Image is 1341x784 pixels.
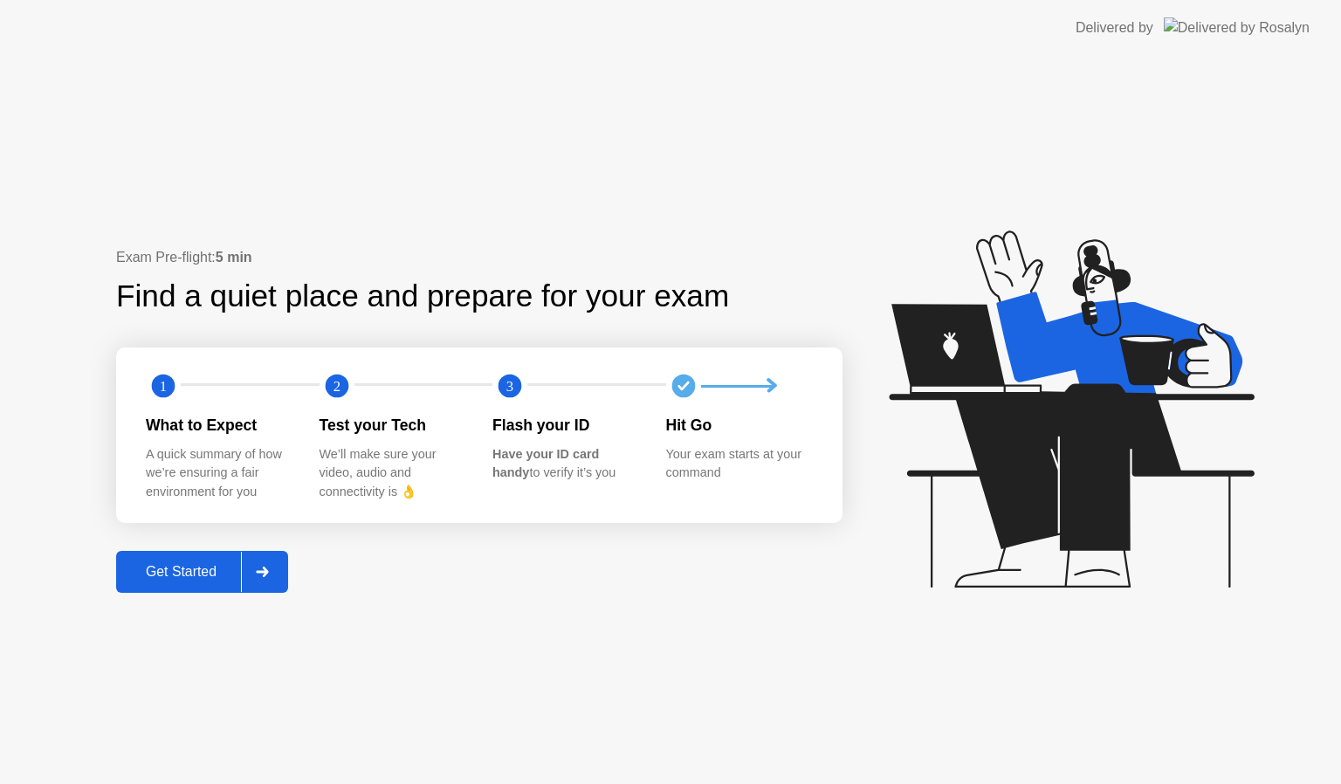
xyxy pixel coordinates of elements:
text: 1 [160,378,167,395]
div: Find a quiet place and prepare for your exam [116,273,732,320]
div: Test your Tech [320,414,465,437]
div: Exam Pre-flight: [116,247,842,268]
div: to verify it’s you [492,445,638,483]
div: Get Started [121,564,241,580]
div: What to Expect [146,414,292,437]
div: A quick summary of how we’re ensuring a fair environment for you [146,445,292,502]
b: 5 min [216,250,252,265]
div: We’ll make sure your video, audio and connectivity is 👌 [320,445,465,502]
button: Get Started [116,551,288,593]
b: Have your ID card handy [492,447,599,480]
text: 2 [333,378,340,395]
div: Hit Go [666,414,812,437]
div: Delivered by [1076,17,1153,38]
div: Flash your ID [492,414,638,437]
div: Your exam starts at your command [666,445,812,483]
text: 3 [506,378,513,395]
img: Delivered by Rosalyn [1164,17,1310,38]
